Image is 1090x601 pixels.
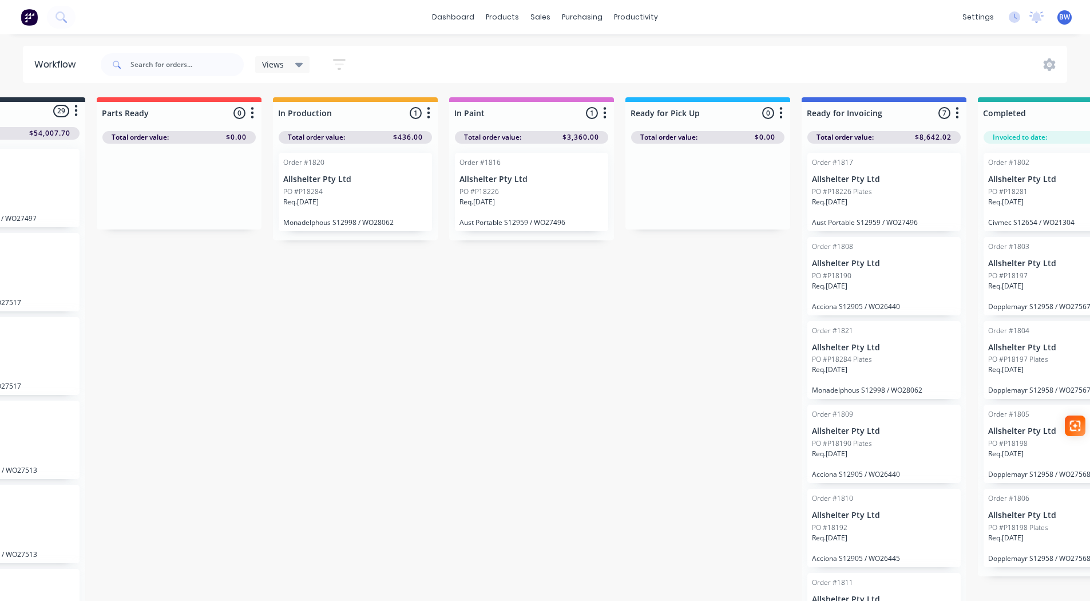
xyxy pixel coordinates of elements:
p: Req. [DATE] [988,197,1024,207]
div: Order #1821 [812,326,853,336]
span: $0.00 [755,132,775,143]
span: $8,642.02 [915,132,952,143]
p: Acciona S12905 / WO26440 [812,302,956,311]
div: Order #1809Allshelter Pty LtdPO #P18190 PlatesReq.[DATE]Acciona S12905 / WO26440 [807,405,961,483]
div: Order #1808 [812,242,853,252]
p: Acciona S12905 / WO26445 [812,554,956,563]
p: Req. [DATE] [812,365,847,375]
span: $436.00 [393,132,423,143]
p: PO #P18197 Plates [988,354,1048,365]
p: Req. [DATE] [812,449,847,459]
p: Monadelphous S12998 / WO28062 [812,386,956,394]
p: Allshelter Pty Ltd [812,343,956,353]
div: Order #1820Allshelter Pty LtdPO #P18284Req.[DATE]Monadelphous S12998 / WO28062 [279,153,432,231]
p: Req. [DATE] [812,281,847,291]
p: Req. [DATE] [988,281,1024,291]
div: Order #1803 [988,242,1029,252]
p: PO #P18226 Plates [812,187,872,197]
div: Order #1810 [812,493,853,504]
p: Allshelter Pty Ltd [283,175,427,184]
div: productivity [608,9,664,26]
span: Total order value: [464,132,521,143]
p: Req. [DATE] [812,197,847,207]
p: Aust Portable S12959 / WO27496 [812,218,956,227]
span: Total order value: [816,132,874,143]
span: Total order value: [288,132,345,143]
div: Order #1816 [459,157,501,168]
p: PO #P18281 [988,187,1028,197]
p: PO #P18198 [988,438,1028,449]
div: Order #1816Allshelter Pty LtdPO #P18226Req.[DATE]Aust Portable S12959 / WO27496 [455,153,608,231]
p: PO #P18284 Plates [812,354,872,365]
div: Order #1809 [812,409,853,420]
div: Order #1811 [812,578,853,588]
a: dashboard [426,9,480,26]
div: Order #1817 [812,157,853,168]
div: Order #1808Allshelter Pty LtdPO #P18190Req.[DATE]Acciona S12905 / WO26440 [807,237,961,315]
p: Allshelter Pty Ltd [459,175,604,184]
p: Allshelter Pty Ltd [812,259,956,268]
span: $0.00 [226,132,247,143]
div: Order #1805 [988,409,1029,420]
p: PO #P18190 [812,271,851,281]
p: PO #P18197 [988,271,1028,281]
img: Factory [21,9,38,26]
div: products [480,9,525,26]
p: Aust Portable S12959 / WO27496 [459,218,604,227]
div: sales [525,9,556,26]
div: Order #1821Allshelter Pty LtdPO #P18284 PlatesReq.[DATE]Monadelphous S12998 / WO28062 [807,321,961,400]
div: Order #1802 [988,157,1029,168]
span: $54,007.70 [29,128,70,139]
p: Monadelphous S12998 / WO28062 [283,218,427,227]
div: Order #1804 [988,326,1029,336]
span: Total order value: [112,132,169,143]
p: PO #P18226 [459,187,499,197]
input: Search for orders... [130,53,244,76]
span: $3,360.00 [562,132,599,143]
span: BW [1059,12,1070,22]
div: Order #1820 [283,157,324,168]
span: Invoiced to date: [993,132,1047,143]
p: Allshelter Pty Ltd [812,426,956,436]
p: Req. [DATE] [283,197,319,207]
p: Req. [DATE] [988,533,1024,543]
p: Req. [DATE] [988,449,1024,459]
div: Order #1817Allshelter Pty LtdPO #P18226 PlatesReq.[DATE]Aust Portable S12959 / WO27496 [807,153,961,231]
p: PO #18192 [812,523,847,533]
p: PO #P18198 Plates [988,523,1048,533]
p: Req. [DATE] [988,365,1024,375]
div: Order #1806 [988,493,1029,504]
p: Acciona S12905 / WO26440 [812,470,956,479]
span: Views [262,58,284,70]
div: settings [957,9,1000,26]
div: Order #1810Allshelter Pty LtdPO #18192Req.[DATE]Acciona S12905 / WO26445 [807,489,961,567]
div: Workflow [34,58,81,72]
div: purchasing [556,9,608,26]
p: PO #P18190 Plates [812,438,872,449]
p: Req. [DATE] [812,533,847,543]
span: Total order value: [640,132,697,143]
p: Req. [DATE] [459,197,495,207]
p: Allshelter Pty Ltd [812,175,956,184]
p: PO #P18284 [283,187,323,197]
p: Allshelter Pty Ltd [812,511,956,520]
